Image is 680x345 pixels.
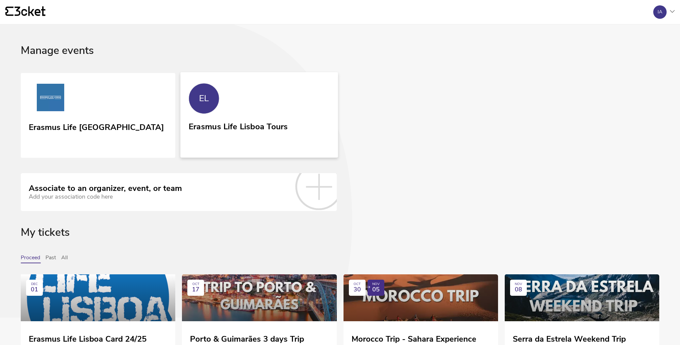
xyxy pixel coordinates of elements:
[515,282,522,286] div: NOV
[190,329,328,344] div: Porto & Guimarães 3 days Trip
[21,255,40,263] button: Proceed
[45,255,56,263] button: Past
[354,286,361,293] span: 30
[5,6,45,18] a: {' '}
[31,286,38,293] span: 01
[372,286,380,293] span: 05
[372,282,380,286] div: NOV
[658,9,662,15] div: IA
[29,184,182,193] div: Associate to an organizer, event, or team
[61,255,68,263] button: All
[354,282,361,286] div: OCT
[192,282,199,286] div: OCT
[5,7,13,16] g: {' '}
[21,73,175,158] a: Erasmus Life Lisboa Erasmus Life [GEOGRAPHIC_DATA]
[181,72,338,157] a: EL Erasmus Life Lisboa Tours
[199,93,209,103] div: EL
[31,282,38,286] div: DEC
[21,226,659,255] div: My tickets
[29,193,182,200] div: Add your association code here
[192,286,199,293] span: 17
[21,173,337,211] a: Associate to an organizer, event, or team Add your association code here
[29,120,164,132] div: Erasmus Life [GEOGRAPHIC_DATA]
[352,329,490,344] div: Morocco Trip - Sahara Experience
[21,45,659,73] div: Manage events
[29,329,167,344] div: Erasmus Life Lisboa Card 24/25
[29,84,72,114] img: Erasmus Life Lisboa
[189,119,288,131] div: Erasmus Life Lisboa Tours
[515,286,522,293] span: 08
[513,329,651,344] div: Serra da Estrela Weekend Trip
